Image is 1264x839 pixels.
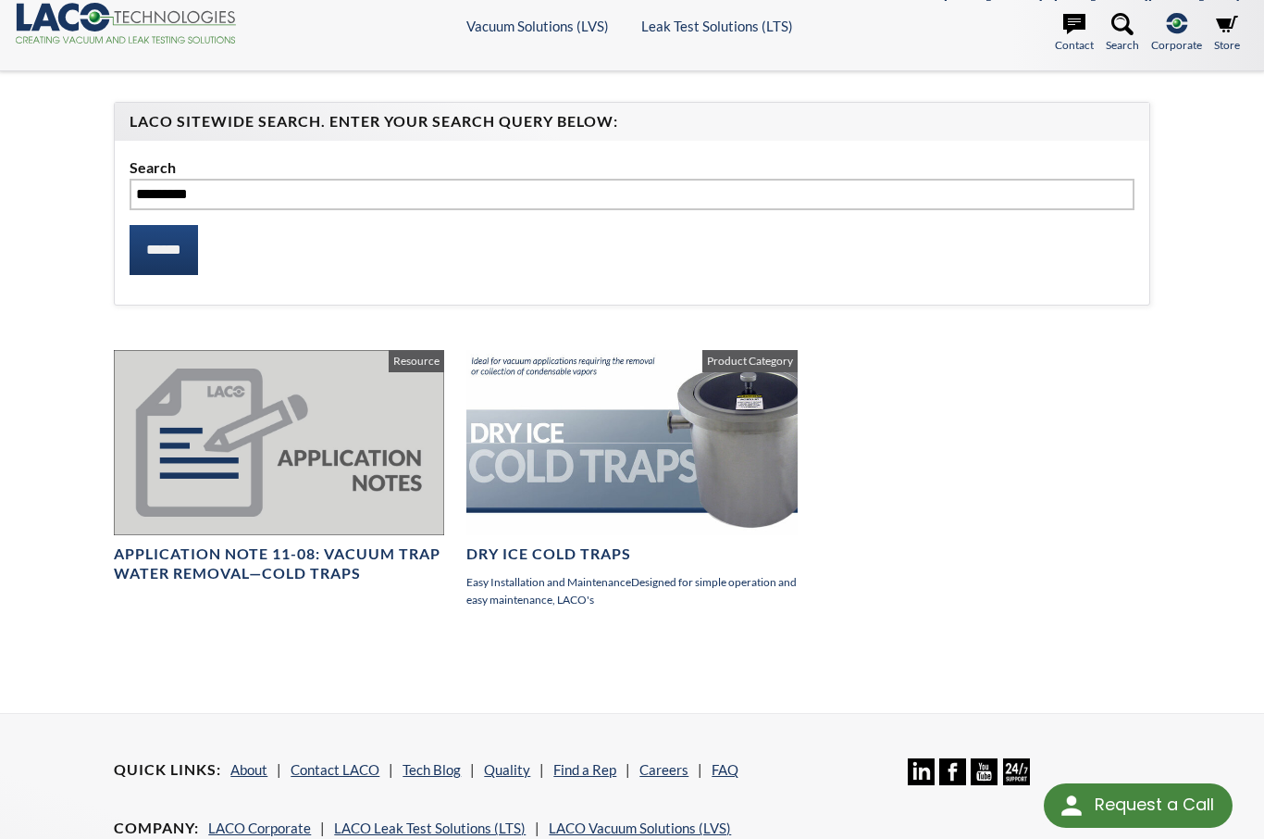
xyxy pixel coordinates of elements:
[553,761,616,778] a: Find a Rep
[639,761,688,778] a: Careers
[1003,758,1030,785] img: 24/7 Support Icon
[702,350,798,372] span: product Category
[1057,791,1086,820] img: round button
[130,112,1134,131] h4: LACO Sitewide Search. Enter your Search Query Below:
[1095,783,1214,826] div: Request a Call
[114,350,444,583] a: Application Note 11-08: Vacuum Trap Water Removal—Cold Traps Resource
[114,819,199,838] h4: Company
[484,761,530,778] a: Quality
[114,760,221,780] h4: Quick Links
[389,350,444,372] span: Resource
[466,573,797,608] p: Easy Installation and MaintenanceDesigned for simple operation and easy maintenance, LACO's
[1055,13,1094,54] a: Contact
[1214,13,1240,54] a: Store
[208,820,311,836] a: LACO Corporate
[1003,771,1030,788] a: 24/7 Support
[130,156,1134,180] label: Search
[114,545,444,583] h4: Application Note 11-08: Vacuum Trap Water Removal—Cold Traps
[403,761,461,778] a: Tech Blog
[641,18,793,34] a: Leak Test Solutions (LTS)
[466,350,797,609] a: Dry Ice Cold Traps Easy Installation and MaintenanceDesigned for simple operation and easy mainte...
[1044,783,1233,828] div: Request a Call
[1151,36,1202,54] span: Corporate
[466,545,797,564] h4: Dry Ice Cold Traps
[230,761,267,778] a: About
[712,761,738,778] a: FAQ
[334,820,526,836] a: LACO Leak Test Solutions (LTS)
[466,18,609,34] a: Vacuum Solutions (LVS)
[291,761,379,778] a: Contact LACO
[549,820,731,836] a: LACO Vacuum Solutions (LVS)
[1106,13,1139,54] a: Search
